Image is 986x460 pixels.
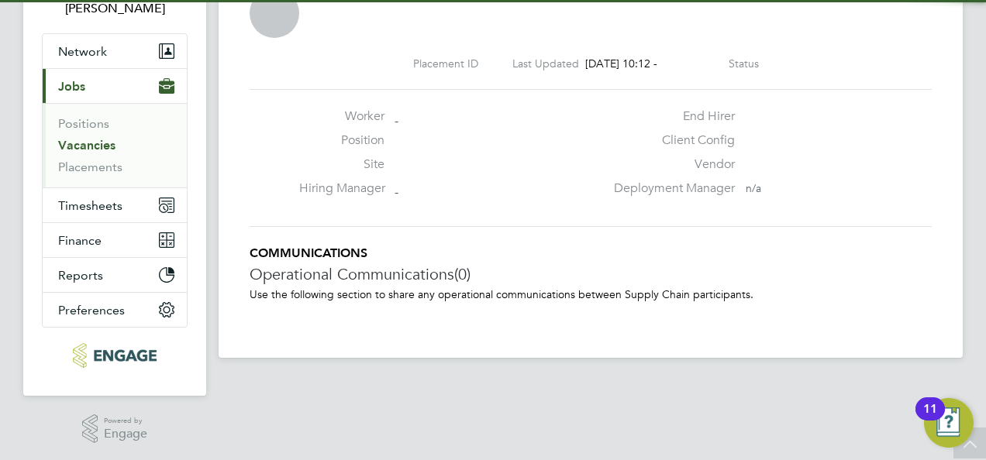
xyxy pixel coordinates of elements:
[73,343,156,368] img: educationmattersgroup-logo-retina.png
[250,264,932,284] h3: Operational Communications
[585,57,657,70] span: [DATE] 10:12 -
[250,287,932,301] p: Use the following section to share any operational communications between Supply Chain participants.
[299,132,384,149] label: Position
[43,258,187,292] button: Reports
[43,293,187,327] button: Preferences
[58,303,125,318] span: Preferences
[250,245,932,262] h5: COMMUNICATIONS
[58,79,85,94] span: Jobs
[299,180,384,197] label: Hiring Manager
[43,188,187,222] button: Timesheets
[43,34,187,68] button: Network
[58,268,103,283] span: Reports
[605,156,735,173] label: Vendor
[104,427,147,441] span: Engage
[82,414,148,444] a: Powered byEngage
[605,108,735,125] label: End Hirer
[923,409,937,429] div: 11
[605,132,735,149] label: Client Config
[924,398,974,448] button: Open Resource Center, 11 new notifications
[58,138,115,153] a: Vacancies
[58,233,102,248] span: Finance
[43,223,187,257] button: Finance
[512,57,579,70] label: Last Updated
[43,69,187,103] button: Jobs
[104,414,147,427] span: Powered by
[454,264,471,284] span: (0)
[413,57,478,70] label: Placement ID
[299,156,384,173] label: Site
[58,116,109,131] a: Positions
[42,343,188,368] a: Go to home page
[58,160,122,174] a: Placements
[299,108,384,125] label: Worker
[605,180,735,197] label: Deployment Manager
[746,181,761,195] span: n/a
[43,103,187,187] div: Jobs
[729,57,759,70] label: Status
[58,198,122,213] span: Timesheets
[58,44,107,59] span: Network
